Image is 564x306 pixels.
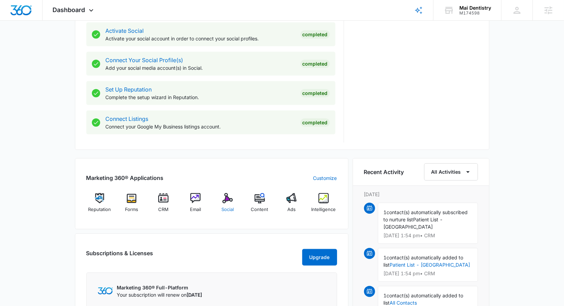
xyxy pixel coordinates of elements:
p: Your subscription will renew on [117,291,202,298]
span: Forms [125,206,138,213]
a: All Contacts [390,300,417,306]
p: Add your social media account(s) in Social. [106,64,295,71]
div: Completed [300,89,330,97]
a: Customize [313,174,337,182]
a: Email [182,193,209,218]
span: Intelligence [312,206,336,213]
span: CRM [158,206,169,213]
div: account id [459,11,491,16]
div: account name [459,5,491,11]
p: Complete the setup wizard in Reputation. [106,94,295,101]
a: CRM [150,193,177,218]
h2: Marketing 360® Applications [86,174,164,182]
span: contact(s) automatically added to list [384,293,463,306]
span: 1 [384,255,387,260]
p: [DATE] [364,191,478,198]
a: Forms [118,193,145,218]
p: [DATE] 1:54 pm • CRM [384,233,472,238]
span: contact(s) automatically subscribed to nurture list [384,209,468,222]
button: Upgrade [302,249,337,266]
span: Content [251,206,268,213]
a: Connect Listings [106,115,149,122]
a: Patient List - [GEOGRAPHIC_DATA] [390,262,470,268]
span: [DATE] [187,292,202,298]
a: Set Up Reputation [106,86,152,93]
span: Dashboard [53,6,85,13]
button: All Activities [424,163,478,181]
div: Completed [300,118,330,127]
a: Reputation [86,193,113,218]
h2: Subscriptions & Licenses [86,249,153,263]
a: Connect Your Social Profile(s) [106,57,183,64]
span: 1 [384,293,387,298]
span: Ads [287,206,296,213]
a: Content [246,193,273,218]
span: Social [221,206,234,213]
span: contact(s) automatically added to list [384,255,463,268]
span: 1 [384,209,387,215]
a: Activate Social [106,27,144,34]
h6: Recent Activity [364,168,404,176]
p: [DATE] 1:54 pm • CRM [384,271,472,276]
div: Completed [300,30,330,39]
p: Activate your social account in order to connect your social profiles. [106,35,295,42]
a: Ads [278,193,305,218]
p: Marketing 360® Full-Platform [117,284,202,291]
img: Marketing 360 Logo [98,287,113,295]
span: Email [190,206,201,213]
a: Social [214,193,241,218]
a: Intelligence [310,193,337,218]
p: Connect your Google My Business listings account. [106,123,295,130]
div: Completed [300,60,330,68]
span: Reputation [88,206,111,213]
span: Patient List - [GEOGRAPHIC_DATA] [384,217,443,230]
